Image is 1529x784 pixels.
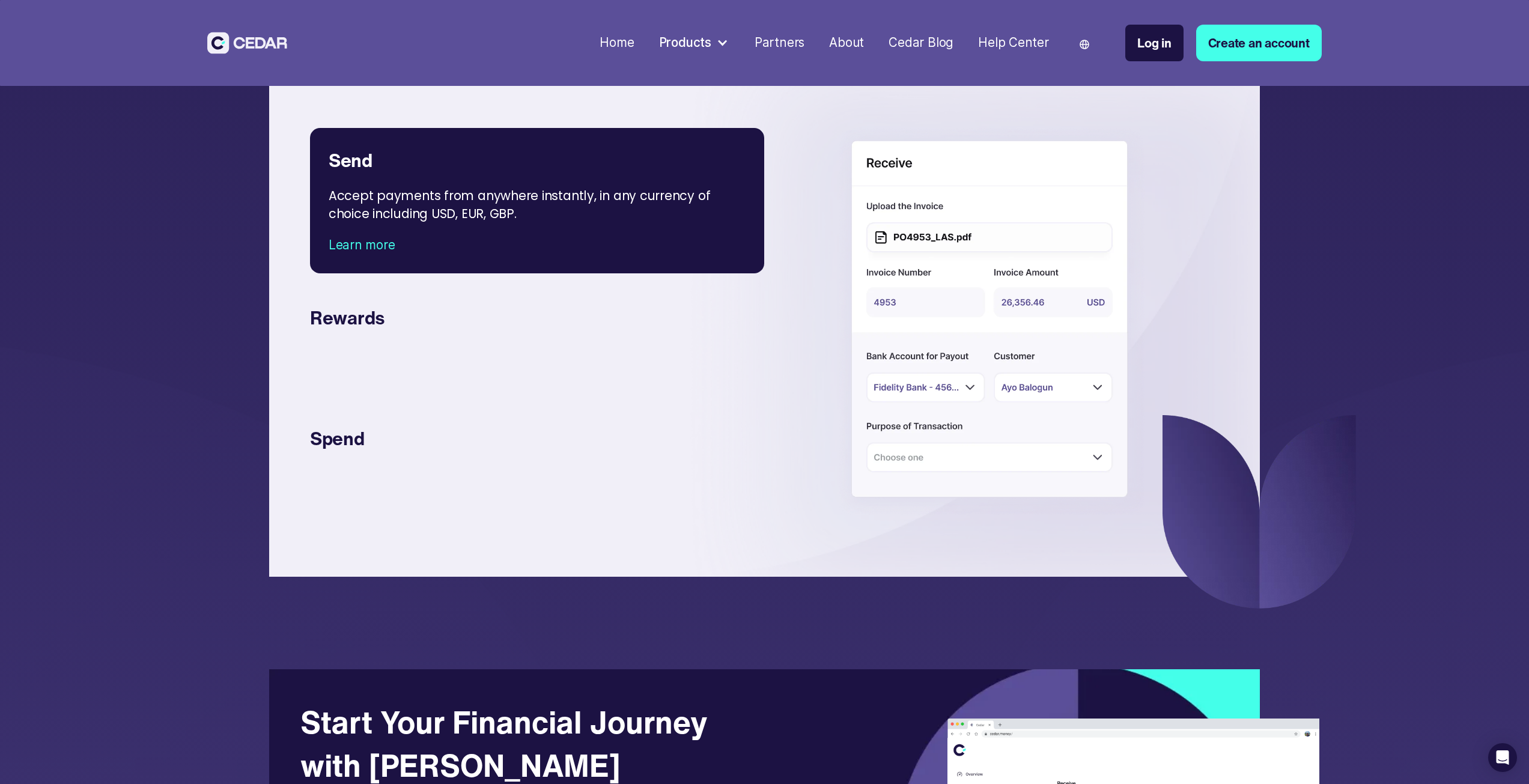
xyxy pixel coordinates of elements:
a: Partners [749,28,811,58]
div: Log in [1137,34,1172,52]
a: Cedar Blog [883,28,959,58]
div: Partners [755,34,804,52]
div: Rewards [310,304,746,332]
a: Home [594,28,640,58]
div: Products [659,34,711,52]
div: Learn more [329,236,746,255]
div: Products [652,28,736,59]
a: Help Center [972,28,1055,58]
img: world icon [1080,40,1089,49]
div: Home [600,34,634,52]
div: About [829,34,864,52]
div: Open Intercom Messenger [1488,743,1517,772]
a: About [823,28,870,58]
a: Log in [1125,25,1184,61]
a: Create an account [1196,25,1322,61]
div: Spend [310,425,746,452]
div: Cedar Blog [889,34,953,52]
div: Send [329,147,746,174]
div: Accept payments from anywhere instantly, in any currency of choice including USD, EUR, GBP. [329,174,756,236]
div: Help Center [978,34,1049,52]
